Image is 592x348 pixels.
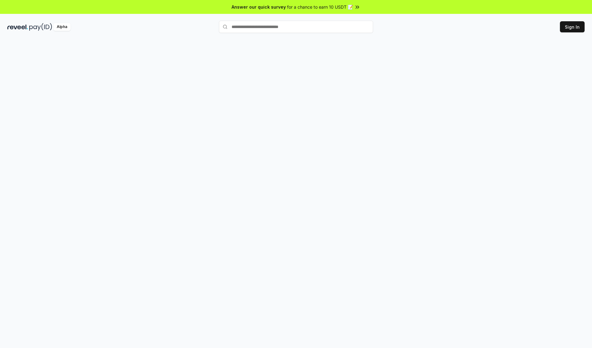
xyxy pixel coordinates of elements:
button: Sign In [560,21,585,32]
span: for a chance to earn 10 USDT 📝 [287,4,353,10]
img: pay_id [29,23,52,31]
div: Alpha [53,23,71,31]
img: reveel_dark [7,23,28,31]
span: Answer our quick survey [232,4,286,10]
